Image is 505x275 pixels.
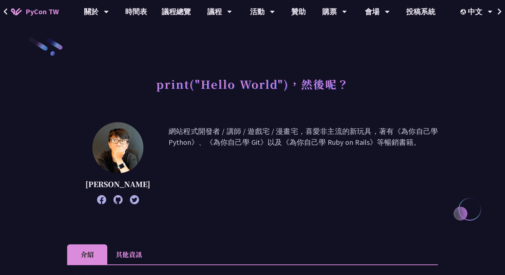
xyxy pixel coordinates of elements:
[11,8,22,15] img: Home icon of PyCon TW 2025
[26,6,59,17] span: PyCon TW
[92,122,143,173] img: 高見龍
[107,244,150,264] li: 其他資訊
[460,9,468,15] img: Locale Icon
[156,73,349,95] h1: print("Hello World")，然後呢？
[85,179,150,190] p: [PERSON_NAME]
[4,3,66,21] a: PyCon TW
[169,126,438,201] p: 網站程式開發者 / 講師 / 遊戲宅 / 漫畫宅，喜愛非主流的新玩具，著有《為你自己學 Python》、《為你自己學 Git》以及《為你自己學 Ruby on Rails》等暢銷書籍。
[67,244,107,264] li: 介紹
